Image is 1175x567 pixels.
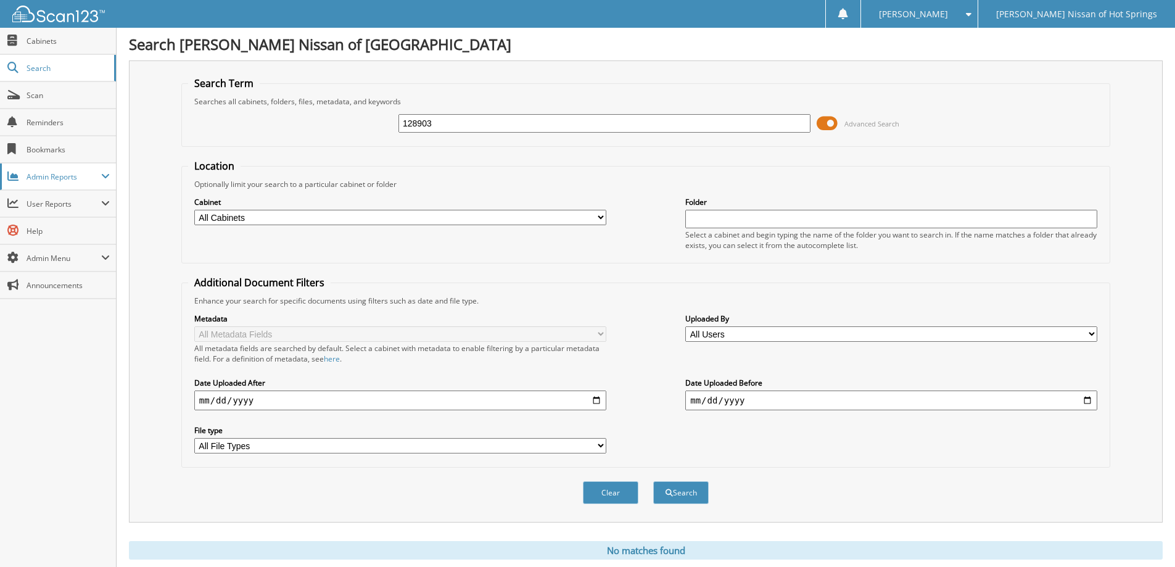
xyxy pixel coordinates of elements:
a: here [324,354,340,364]
span: Cabinets [27,36,110,46]
label: Cabinet [194,197,606,207]
button: Search [653,481,709,504]
label: Date Uploaded Before [685,378,1097,388]
span: Bookmarks [27,144,110,155]
div: No matches found [129,541,1163,560]
label: Metadata [194,313,606,324]
span: Scan [27,90,110,101]
input: end [685,391,1097,410]
div: Optionally limit your search to a particular cabinet or folder [188,179,1103,189]
span: Reminders [27,117,110,128]
div: Searches all cabinets, folders, files, metadata, and keywords [188,96,1103,107]
span: Advanced Search [844,119,899,128]
button: Clear [583,481,638,504]
span: Admin Reports [27,172,101,182]
div: Enhance your search for specific documents using filters such as date and file type. [188,296,1103,306]
span: User Reports [27,199,101,209]
label: Folder [685,197,1097,207]
legend: Additional Document Filters [188,276,331,289]
span: [PERSON_NAME] [879,10,948,18]
label: File type [194,425,606,436]
input: start [194,391,606,410]
legend: Search Term [188,77,260,90]
label: Uploaded By [685,313,1097,324]
span: Search [27,63,108,73]
legend: Location [188,159,241,173]
span: Announcements [27,280,110,291]
div: All metadata fields are searched by default. Select a cabinet with metadata to enable filtering b... [194,343,606,364]
span: [PERSON_NAME] Nissan of Hot Springs [996,10,1157,18]
img: scan123-logo-white.svg [12,6,105,22]
div: Select a cabinet and begin typing the name of the folder you want to search in. If the name match... [685,230,1097,250]
h1: Search [PERSON_NAME] Nissan of [GEOGRAPHIC_DATA] [129,34,1163,54]
span: Help [27,226,110,236]
iframe: Chat Widget [1113,508,1175,567]
span: Admin Menu [27,253,101,263]
label: Date Uploaded After [194,378,606,388]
